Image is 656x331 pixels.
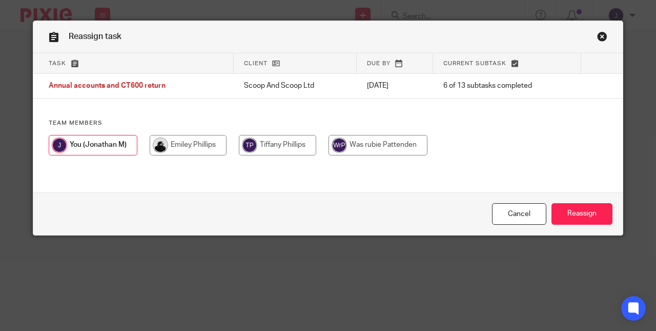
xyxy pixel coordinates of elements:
[492,203,546,225] a: Close this dialog window
[49,83,166,90] span: Annual accounts and CT600 return
[367,81,423,91] p: [DATE]
[49,119,607,127] h4: Team members
[433,74,581,99] td: 6 of 13 subtasks completed
[244,61,268,66] span: Client
[443,61,506,66] span: Current subtask
[367,61,391,66] span: Due by
[69,32,121,41] span: Reassign task
[49,61,66,66] span: Task
[551,203,612,225] input: Reassign
[244,81,346,91] p: Scoop And Scoop Ltd
[597,31,607,45] a: Close this dialog window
